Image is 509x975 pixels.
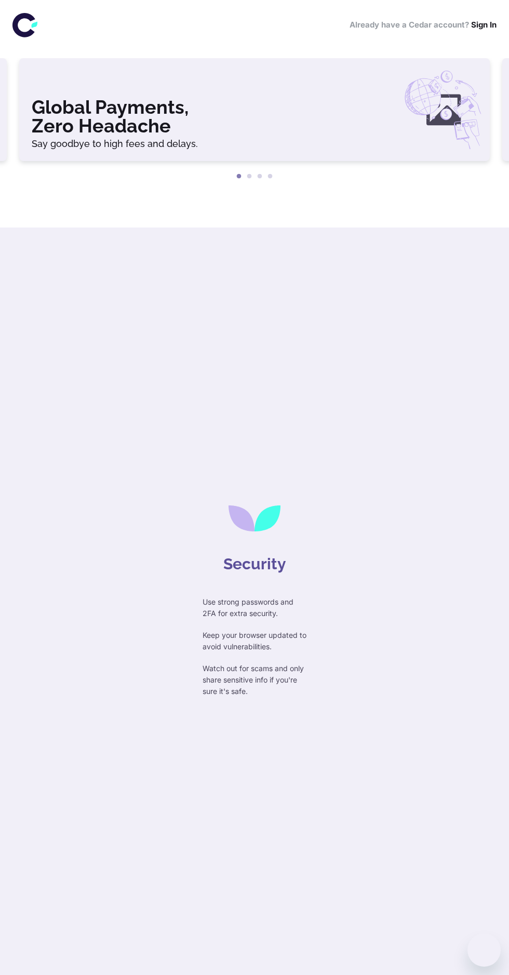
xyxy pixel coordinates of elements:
[350,19,497,31] h6: Already have a Cedar account?
[32,139,477,149] h6: Say goodbye to high fees and delays.
[467,933,501,967] iframe: Button to launch messaging window
[203,630,306,652] p: Keep your browser updated to avoid vulnerabilities.
[203,663,306,697] p: Watch out for scams and only share sensitive info if you're sure it's safe.
[471,20,497,30] a: Sign In
[265,171,275,182] button: 4
[254,171,265,182] button: 3
[234,171,244,182] button: 1
[223,552,286,576] h4: Security
[32,98,477,135] h3: Global Payments, Zero Headache
[244,171,254,182] button: 2
[203,596,306,619] p: Use strong passwords and 2FA for extra security.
